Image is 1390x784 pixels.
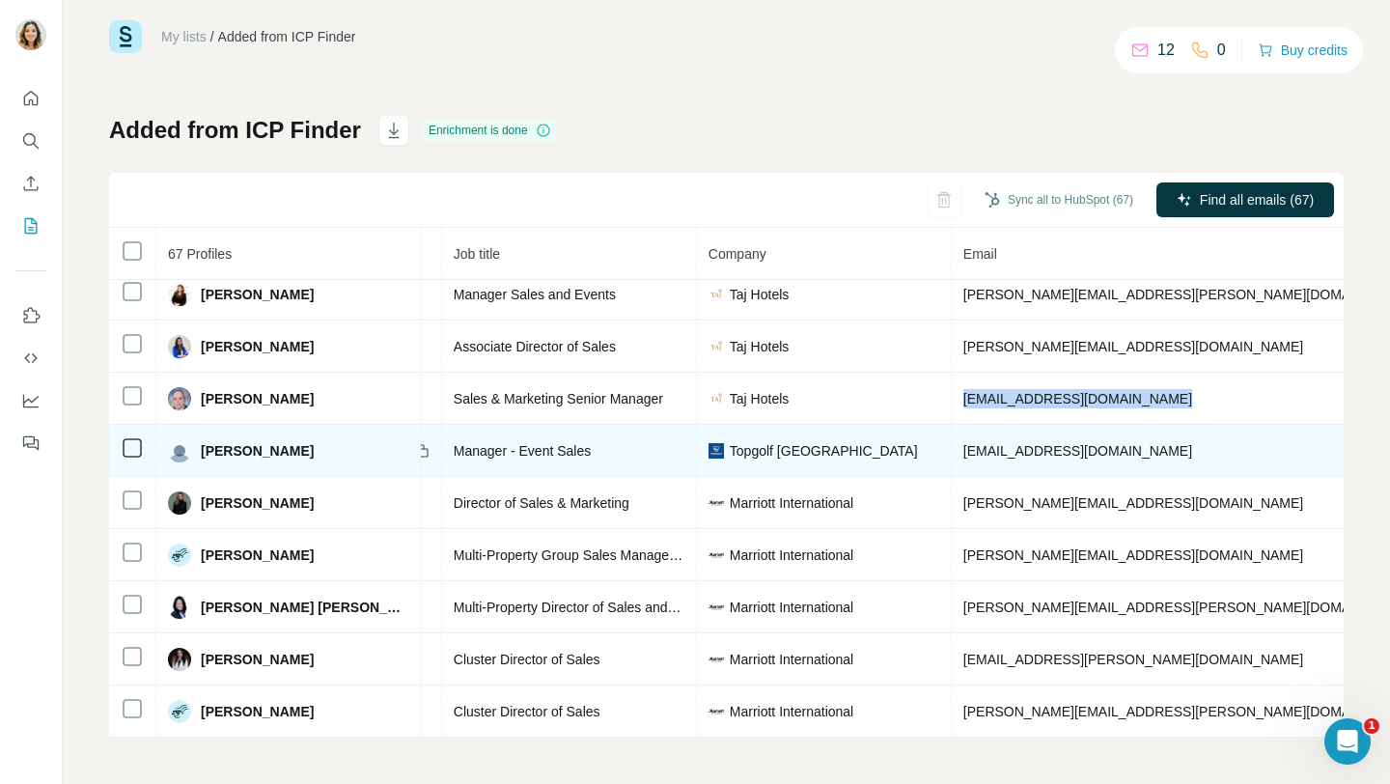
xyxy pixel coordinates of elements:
p: 12 [1157,39,1175,62]
img: company-logo [709,339,724,354]
span: Marriott International [730,702,853,721]
span: [EMAIL_ADDRESS][DOMAIN_NAME] [963,391,1192,406]
button: Feedback [15,426,46,461]
button: Quick start [15,81,46,116]
li: / [210,27,214,46]
span: [PERSON_NAME][EMAIL_ADDRESS][DOMAIN_NAME] [963,495,1303,511]
span: [PERSON_NAME][EMAIL_ADDRESS][DOMAIN_NAME] [963,339,1303,354]
span: Company [709,246,766,262]
img: Avatar [168,387,191,410]
span: 1 [1364,718,1379,734]
button: Use Surfe API [15,341,46,376]
span: [PERSON_NAME] [PERSON_NAME] [201,598,408,617]
span: [PERSON_NAME] [201,650,314,669]
span: Cluster Director of Sales [454,652,600,667]
span: Job title [454,246,500,262]
span: [EMAIL_ADDRESS][DOMAIN_NAME] [963,443,1192,459]
img: company-logo [709,391,724,406]
button: Dashboard [15,383,46,418]
button: My lists [15,209,46,243]
span: Multi-Property Director of Sales and Distribution [454,600,739,615]
span: Taj Hotels [730,337,789,356]
div: Added from ICP Finder [218,27,356,46]
img: company-logo [709,547,724,563]
span: Marriott International [730,546,853,565]
button: Use Surfe on LinkedIn [15,298,46,333]
h1: Added from ICP Finder [109,115,361,146]
span: [PERSON_NAME] [201,546,314,565]
button: Find all emails (67) [1156,182,1334,217]
img: company-logo [709,600,724,615]
span: [PERSON_NAME] [201,493,314,513]
img: Avatar [168,700,191,723]
span: [PERSON_NAME] [201,285,314,304]
span: [PERSON_NAME] [201,389,314,408]
img: Surfe Logo [109,20,142,53]
span: Marriott International [730,493,853,513]
img: Avatar [168,439,191,462]
span: 67 Profiles [168,246,232,262]
img: Avatar [168,544,191,567]
span: [EMAIL_ADDRESS][PERSON_NAME][DOMAIN_NAME] [963,652,1303,667]
img: Avatar [168,596,191,619]
span: Topgolf [GEOGRAPHIC_DATA] [730,441,918,461]
span: Associate Director of Sales [454,339,616,354]
span: Cluster Director of Sales [454,704,600,719]
button: Enrich CSV [15,166,46,201]
span: Taj Hotels [730,389,789,408]
span: Marriott International [730,598,853,617]
iframe: Intercom live chat [1324,718,1371,765]
img: company-logo [709,704,724,719]
a: My lists [161,29,207,44]
span: Director of Sales & Marketing [454,495,629,511]
img: Avatar [168,283,191,306]
p: 0 [1217,39,1226,62]
img: company-logo [709,495,724,511]
span: [PERSON_NAME] [201,702,314,721]
span: [PERSON_NAME] [201,441,314,461]
span: [PERSON_NAME][EMAIL_ADDRESS][DOMAIN_NAME] [963,547,1303,563]
span: [PERSON_NAME] [201,337,314,356]
span: Taj Hotels [730,285,789,304]
img: company-logo [709,652,724,667]
button: Sync all to HubSpot (67) [971,185,1147,214]
span: Email [963,246,997,262]
span: Manager - Event Sales [454,443,591,459]
img: company-logo [709,287,724,302]
button: Buy credits [1258,37,1348,64]
span: Multi-Property Group Sales Manager ([GEOGRAPHIC_DATA]) [454,547,827,563]
button: Search [15,124,46,158]
img: Avatar [168,648,191,671]
img: company-logo [709,443,724,459]
span: Sales & Marketing Senior Manager [454,391,663,406]
span: Marriott International [730,650,853,669]
img: Avatar [15,19,46,50]
img: Avatar [168,335,191,358]
div: Enrichment is done [423,119,557,142]
span: Find all emails (67) [1200,190,1314,210]
img: Avatar [168,491,191,515]
span: Manager Sales and Events [454,287,616,302]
